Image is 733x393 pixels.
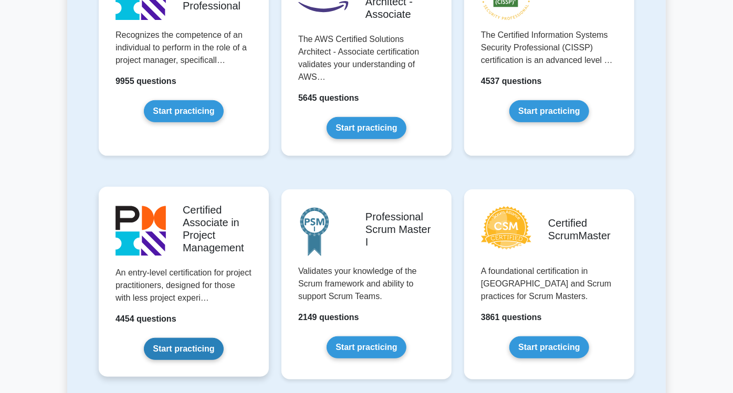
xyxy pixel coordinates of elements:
[144,100,223,122] a: Start practicing
[509,100,589,122] a: Start practicing
[144,338,223,360] a: Start practicing
[509,336,589,358] a: Start practicing
[327,117,406,139] a: Start practicing
[327,336,406,358] a: Start practicing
